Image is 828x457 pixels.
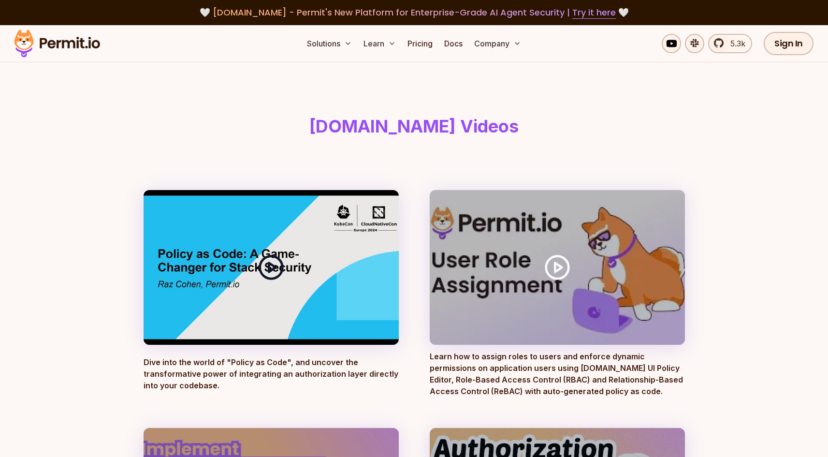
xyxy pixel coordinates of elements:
[764,32,813,55] a: Sign In
[213,6,616,18] span: [DOMAIN_NAME] - Permit's New Platform for Enterprise-Grade AI Agent Security |
[708,34,752,53] a: 5.3k
[430,351,685,397] p: Learn how to assign roles to users and enforce dynamic permissions on application users using [DO...
[144,356,399,397] p: Dive into the world of "Policy as Code", and uncover the transformative power of integrating an a...
[360,34,400,53] button: Learn
[572,6,616,19] a: Try it here
[725,38,745,49] span: 5.3k
[404,34,436,53] a: Pricing
[23,6,805,19] div: 🤍 🤍
[470,34,525,53] button: Company
[303,34,356,53] button: Solutions
[440,34,466,53] a: Docs
[145,117,683,136] h1: [DOMAIN_NAME] Videos
[10,27,104,60] img: Permit logo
